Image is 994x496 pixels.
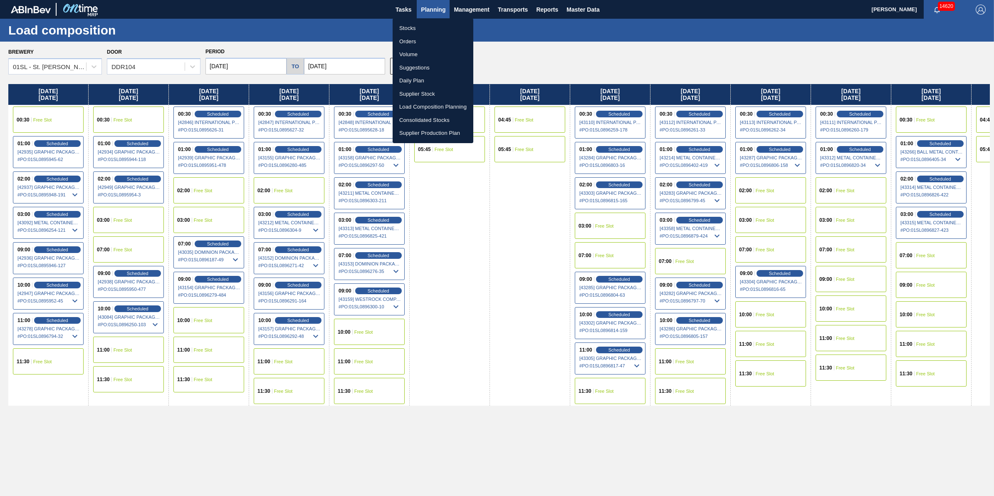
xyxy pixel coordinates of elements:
a: Consolidated Stocks [393,114,473,127]
a: Suggestions [393,61,473,74]
a: Daily Plan [393,74,473,87]
a: Stocks [393,22,473,35]
a: Supplier Stock [393,87,473,101]
a: Supplier Production Plan [393,126,473,140]
a: Orders [393,35,473,48]
a: Volume [393,48,473,61]
a: Load Composition Planning [393,100,473,114]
